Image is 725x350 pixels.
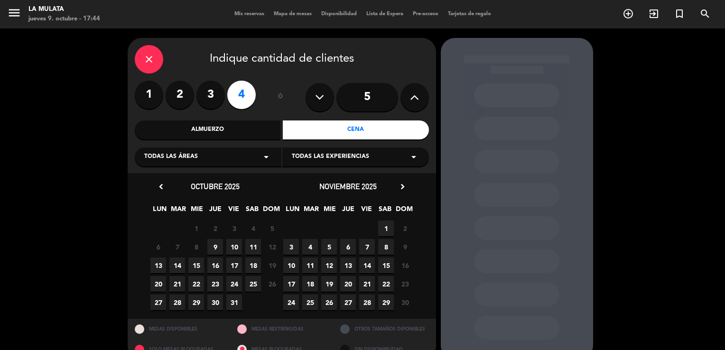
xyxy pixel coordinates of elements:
span: 23 [397,276,413,292]
span: Disponibilidad [316,11,362,17]
div: MESAS RESTRINGIDAS [230,319,333,339]
span: MIE [189,203,204,219]
span: JUE [340,203,356,219]
span: 28 [359,295,375,310]
div: OTROS TAMAÑOS DIPONIBLES [333,319,436,339]
span: 26 [264,276,280,292]
span: noviembre 2025 [319,182,377,191]
span: 2 [207,221,223,236]
span: 21 [359,276,375,292]
i: arrow_drop_down [408,151,419,163]
i: chevron_left [156,182,166,192]
div: jueves 9. octubre - 17:44 [28,14,100,24]
span: 20 [340,276,356,292]
span: 12 [321,258,337,273]
span: Mis reservas [230,11,269,17]
span: 3 [283,239,299,255]
span: 7 [359,239,375,255]
button: menu [7,6,21,23]
span: 17 [226,258,242,273]
span: 21 [169,276,185,292]
div: Almuerzo [135,120,281,139]
span: 25 [245,276,261,292]
span: 26 [321,295,337,310]
i: search [699,8,711,19]
span: Todas las áreas [144,152,198,162]
span: 4 [302,239,318,255]
span: 1 [188,221,204,236]
div: ó [265,81,296,114]
span: Lista de Espera [362,11,408,17]
span: 20 [150,276,166,292]
span: JUE [207,203,223,219]
span: 9 [397,239,413,255]
span: 24 [226,276,242,292]
div: MESAS DISPONIBLES [128,319,231,339]
span: DOM [263,203,279,219]
i: exit_to_app [648,8,660,19]
span: 3 [226,221,242,236]
span: octubre 2025 [191,182,240,191]
i: arrow_drop_down [260,151,272,163]
div: La Mulata [28,5,100,14]
span: 30 [397,295,413,310]
span: 6 [150,239,166,255]
span: DOM [396,203,411,219]
i: add_circle_outline [623,8,634,19]
span: 27 [150,295,166,310]
span: 16 [397,258,413,273]
span: 14 [359,258,375,273]
span: VIE [359,203,374,219]
span: VIE [226,203,242,219]
span: 1 [378,221,394,236]
span: Mapa de mesas [269,11,316,17]
span: 4 [245,221,261,236]
i: chevron_right [398,182,408,192]
span: 24 [283,295,299,310]
span: 2 [397,221,413,236]
span: 10 [226,239,242,255]
span: 25 [302,295,318,310]
span: SAB [244,203,260,219]
span: 22 [378,276,394,292]
label: 3 [196,81,225,109]
span: LUN [285,203,300,219]
i: close [143,54,155,65]
span: LUN [152,203,167,219]
span: 11 [302,258,318,273]
label: 2 [166,81,194,109]
span: 30 [207,295,223,310]
label: 1 [135,81,163,109]
label: 4 [227,81,256,109]
span: Pre-acceso [408,11,443,17]
span: MAR [303,203,319,219]
span: 14 [169,258,185,273]
span: 18 [245,258,261,273]
span: MAR [170,203,186,219]
span: Tarjetas de regalo [443,11,496,17]
span: 22 [188,276,204,292]
i: turned_in_not [674,8,685,19]
span: 7 [169,239,185,255]
span: 8 [188,239,204,255]
span: 13 [150,258,166,273]
div: Indique cantidad de clientes [135,45,429,74]
i: menu [7,6,21,20]
span: Todas las experiencias [292,152,369,162]
span: 16 [207,258,223,273]
span: 9 [207,239,223,255]
span: 10 [283,258,299,273]
span: MIE [322,203,337,219]
span: SAB [377,203,393,219]
span: 27 [340,295,356,310]
span: 17 [283,276,299,292]
span: 15 [188,258,204,273]
span: 15 [378,258,394,273]
span: 28 [169,295,185,310]
span: 29 [188,295,204,310]
div: Cena [283,120,429,139]
span: 19 [321,276,337,292]
span: 19 [264,258,280,273]
span: 31 [226,295,242,310]
span: 13 [340,258,356,273]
